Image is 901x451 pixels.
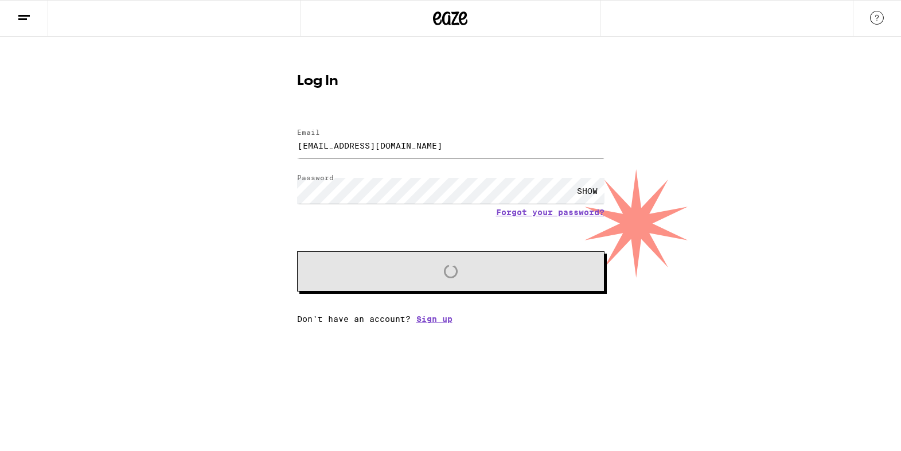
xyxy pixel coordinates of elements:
div: Don't have an account? [297,314,604,324]
label: Email [297,129,320,136]
input: Email [297,133,604,158]
a: Forgot your password? [496,208,604,217]
a: Sign up [416,314,453,324]
label: Password [297,174,334,181]
h1: Log In [297,75,604,88]
div: SHOW [570,178,604,204]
